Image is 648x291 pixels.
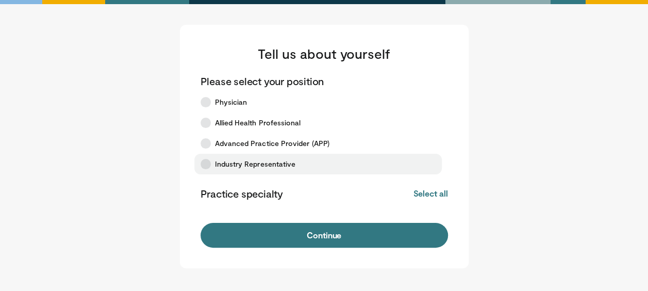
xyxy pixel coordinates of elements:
span: Allied Health Professional [215,118,301,128]
span: Physician [215,97,247,107]
h3: Tell us about yourself [201,45,448,62]
button: Select all [413,188,447,199]
span: Industry Representative [215,159,296,169]
p: Please select your position [201,74,324,88]
span: Advanced Practice Provider (APP) [215,138,329,149]
button: Continue [201,223,448,248]
p: Practice specialty [201,187,283,200]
